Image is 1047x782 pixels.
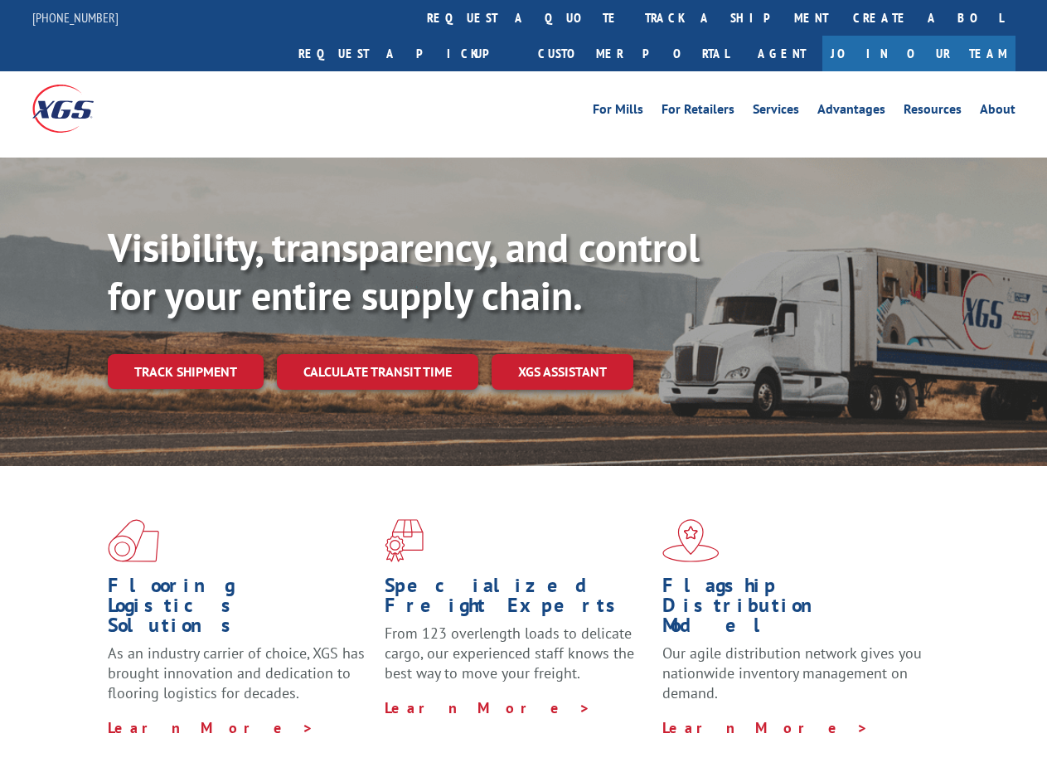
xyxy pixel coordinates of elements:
[277,354,478,390] a: Calculate transit time
[108,718,314,737] a: Learn More >
[904,103,962,121] a: Resources
[526,36,741,71] a: Customer Portal
[593,103,643,121] a: For Mills
[108,576,372,644] h1: Flooring Logistics Solutions
[108,644,365,702] span: As an industry carrier of choice, XGS has brought innovation and dedication to flooring logistics...
[662,644,922,702] span: Our agile distribution network gives you nationwide inventory management on demand.
[753,103,799,121] a: Services
[286,36,526,71] a: Request a pickup
[662,103,734,121] a: For Retailers
[108,519,159,562] img: xgs-icon-total-supply-chain-intelligence-red
[741,36,822,71] a: Agent
[108,221,700,321] b: Visibility, transparency, and control for your entire supply chain.
[108,354,264,389] a: Track shipment
[385,576,649,624] h1: Specialized Freight Experts
[980,103,1015,121] a: About
[662,576,927,644] h1: Flagship Distribution Model
[385,519,424,562] img: xgs-icon-focused-on-flooring-red
[492,354,633,390] a: XGS ASSISTANT
[817,103,885,121] a: Advantages
[32,9,119,26] a: [PHONE_NUMBER]
[822,36,1015,71] a: Join Our Team
[662,718,869,737] a: Learn More >
[662,519,720,562] img: xgs-icon-flagship-distribution-model-red
[385,698,591,717] a: Learn More >
[385,624,649,697] p: From 123 overlength loads to delicate cargo, our experienced staff knows the best way to move you...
